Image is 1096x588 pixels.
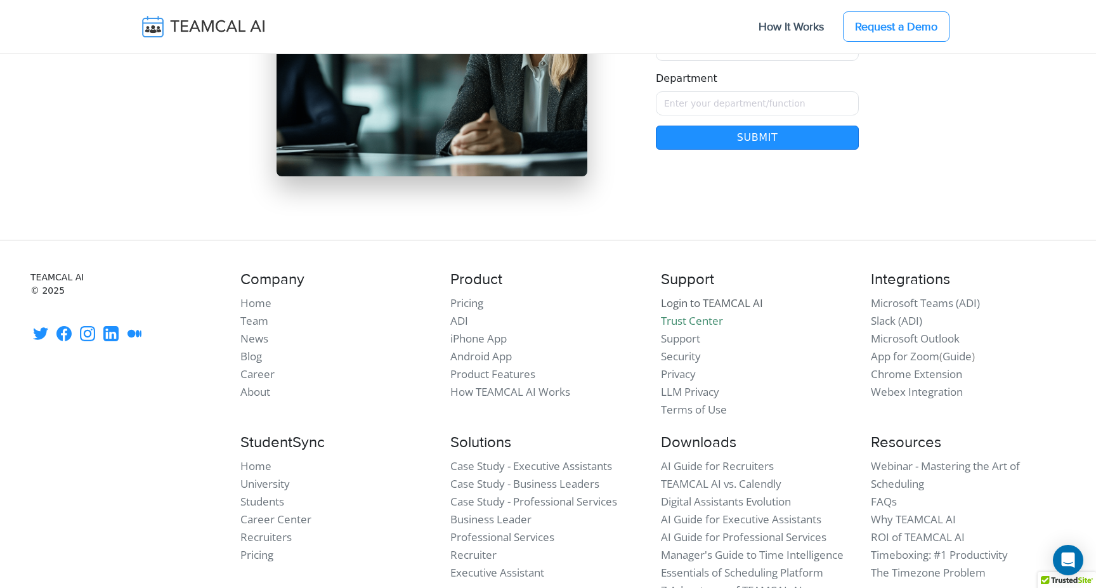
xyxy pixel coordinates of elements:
[871,547,1008,562] a: Timeboxing: #1 Productivity
[661,565,823,580] a: Essentials of Scheduling Platform
[871,565,986,580] a: The Timezone Problem
[240,547,273,562] a: Pricing
[450,494,617,509] a: Case Study - Professional Services
[450,296,483,310] a: Pricing
[450,459,612,473] a: Case Study - Executive Assistants
[661,296,763,310] a: Login to TEAMCAL AI
[661,384,719,399] a: LLM Privacy
[30,271,225,297] small: TEAMCAL AI © 2025
[656,71,717,86] label: Department
[661,313,723,328] a: Trust Center
[661,476,781,491] a: TEAMCAL AI vs. Calendly
[661,331,700,346] a: Support
[871,494,897,509] a: FAQs
[871,331,960,346] a: Microsoft Outlook
[450,271,645,289] h4: Product
[656,126,859,150] button: Submit
[871,349,939,363] a: App for Zoom
[450,547,497,562] a: Recruiter
[871,459,1020,491] a: Webinar - Mastering the Art of Scheduling
[450,530,554,544] a: Professional Services
[450,434,645,452] h4: Solutions
[871,384,963,399] a: Webex Integration
[1053,545,1083,575] div: Open Intercom Messenger
[240,434,435,452] h4: StudentSync
[661,512,821,526] a: AI Guide for Executive Assistants
[240,459,271,473] a: Home
[661,271,856,289] h4: Support
[661,494,791,509] a: Digital Assistants Evolution
[843,11,949,42] a: Request a Demo
[240,367,275,381] a: Career
[871,367,962,381] a: Chrome Extension
[943,349,972,363] a: Guide
[450,367,535,381] a: Product Features
[240,512,311,526] a: Career Center
[661,547,844,562] a: Manager's Guide to Time Intelligence
[661,402,727,417] a: Terms of Use
[871,512,956,526] a: Why TEAMCAL AI
[240,349,262,363] a: Blog
[240,494,284,509] a: Students
[240,313,268,328] a: Team
[661,459,774,473] a: AI Guide for Recruiters
[450,331,507,346] a: iPhone App
[450,476,599,491] a: Case Study - Business Leaders
[240,476,290,491] a: University
[450,313,468,328] a: ADI
[871,530,965,544] a: ROI of TEAMCAL AI
[240,296,271,310] a: Home
[240,331,268,346] a: News
[661,349,701,363] a: Security
[661,434,856,452] h4: Downloads
[661,530,826,544] a: AI Guide for Professional Services
[240,384,270,399] a: About
[746,13,837,40] a: How It Works
[656,91,859,115] input: Enter your department/function
[450,512,532,526] a: Business Leader
[871,313,922,328] a: Slack (ADI)
[450,565,544,580] a: Executive Assistant
[871,271,1066,289] h4: Integrations
[871,296,980,310] a: Microsoft Teams (ADI)
[450,384,570,399] a: How TEAMCAL AI Works
[240,530,292,544] a: Recruiters
[450,349,512,363] a: Android App
[661,367,696,381] a: Privacy
[871,348,1066,365] li: ( )
[871,434,1066,452] h4: Resources
[240,271,435,289] h4: Company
